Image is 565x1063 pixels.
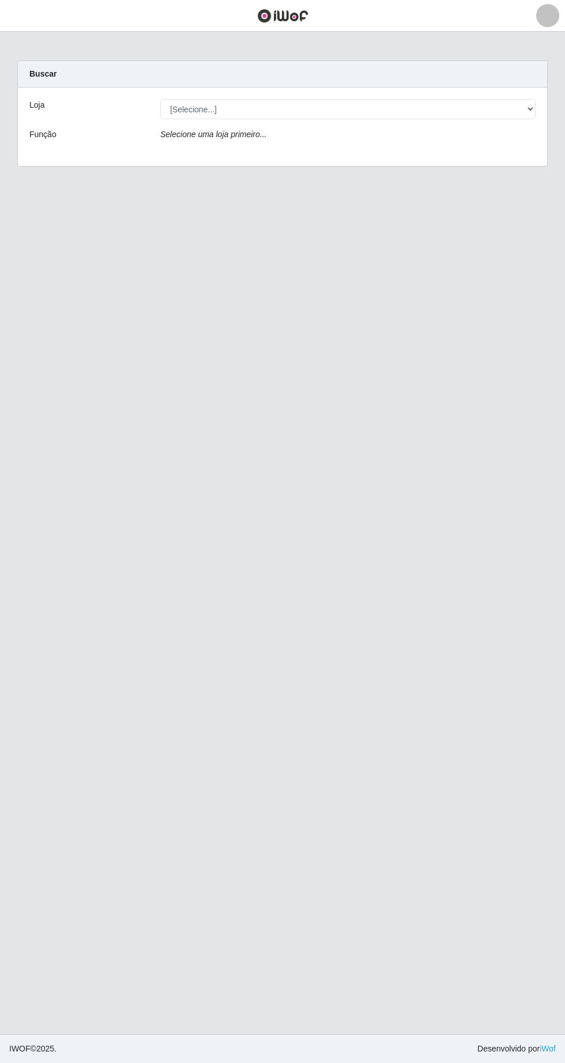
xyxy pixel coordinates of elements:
label: Loja [29,99,44,111]
i: Selecione uma loja primeiro... [160,130,266,139]
span: © 2025 . [9,1043,56,1055]
span: Desenvolvido por [477,1043,556,1055]
img: CoreUI Logo [257,9,308,23]
a: iWof [540,1044,556,1053]
span: IWOF [9,1044,31,1053]
strong: Buscar [29,69,56,78]
label: Função [29,128,56,141]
